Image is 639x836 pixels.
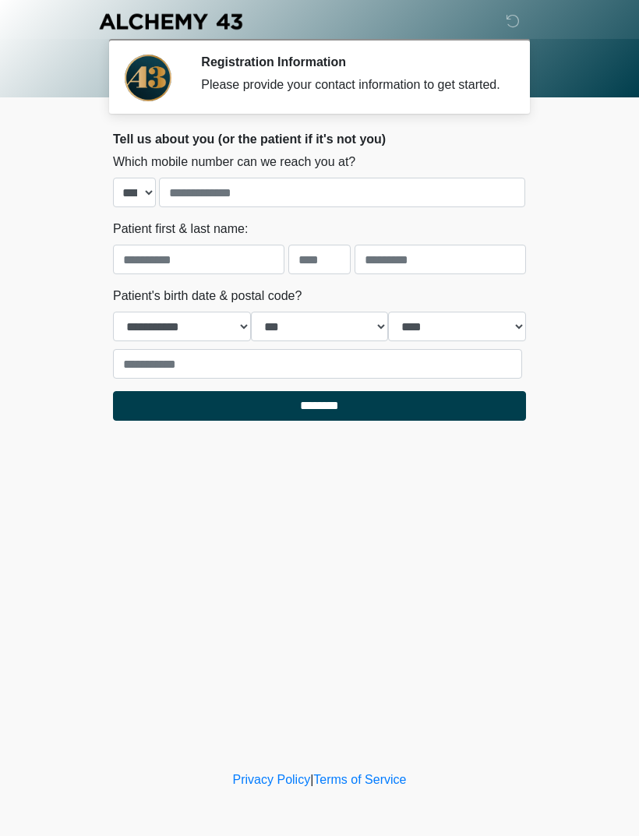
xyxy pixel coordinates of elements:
[313,773,406,786] a: Terms of Service
[201,76,503,94] div: Please provide your contact information to get started.
[113,287,302,305] label: Patient's birth date & postal code?
[125,55,171,101] img: Agent Avatar
[310,773,313,786] a: |
[113,220,248,238] label: Patient first & last name:
[97,12,244,31] img: Alchemy 43 Logo
[201,55,503,69] h2: Registration Information
[113,132,526,146] h2: Tell us about you (or the patient if it's not you)
[113,153,355,171] label: Which mobile number can we reach you at?
[233,773,311,786] a: Privacy Policy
